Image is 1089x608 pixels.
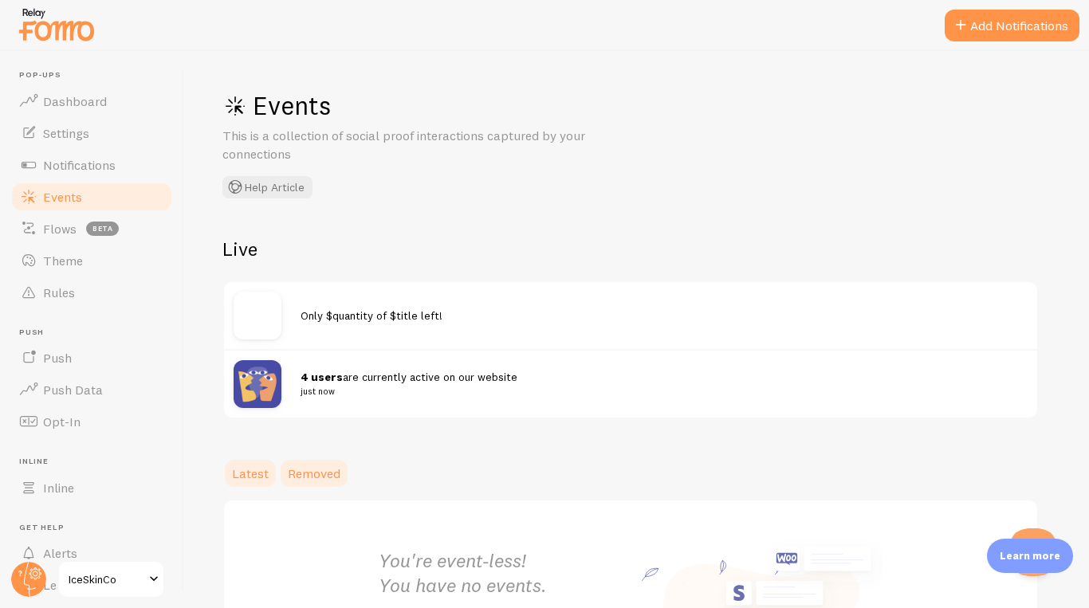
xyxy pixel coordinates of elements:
a: Settings [10,117,174,149]
span: Settings [43,125,89,141]
a: Push [10,342,174,374]
span: Inline [43,480,74,496]
p: This is a collection of social proof interactions captured by your connections [222,127,605,163]
a: Events [10,181,174,213]
a: Theme [10,245,174,277]
span: IceSkinCo [69,570,144,589]
a: Opt-In [10,406,174,437]
a: IceSkinCo [57,560,165,598]
iframe: Help Scout Beacon - Open [1009,528,1057,576]
p: Learn more [1000,548,1060,563]
a: Removed [278,457,350,489]
strong: 4 users [301,370,343,384]
a: Latest [222,457,278,489]
span: Flows [43,221,77,237]
span: Opt-In [43,414,81,430]
span: Events [43,189,82,205]
span: are currently active on our website [301,370,1008,399]
span: Theme [43,253,83,269]
span: Push Data [43,382,103,398]
a: Notifications [10,149,174,181]
span: Latest [232,465,269,481]
a: Push Data [10,374,174,406]
h2: Live [222,237,1039,261]
img: no_image.svg [234,292,281,339]
a: Alerts [10,537,174,569]
span: Inline [19,457,174,467]
a: Dashboard [10,85,174,117]
span: Alerts [43,545,77,561]
span: Push [19,328,174,338]
span: Removed [288,465,340,481]
span: Dashboard [43,93,107,109]
span: Pop-ups [19,70,174,80]
h1: Events [222,89,701,122]
img: pageviews.png [234,360,281,408]
span: Push [43,350,72,366]
span: beta [86,222,119,236]
span: Notifications [43,157,116,173]
a: Rules [10,277,174,308]
a: Inline [10,472,174,504]
span: Get Help [19,523,174,533]
div: Learn more [987,539,1073,573]
span: Rules [43,284,75,300]
h2: You're event-less! You have no events. [379,548,631,598]
a: Flows beta [10,213,174,245]
small: just now [301,384,1008,398]
img: fomo-relay-logo-orange.svg [17,4,96,45]
button: Help Article [222,176,313,198]
span: Only $quantity of $title left! [301,308,442,323]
